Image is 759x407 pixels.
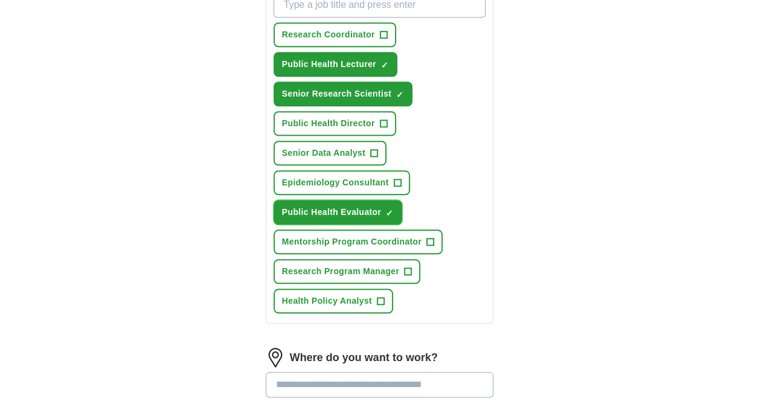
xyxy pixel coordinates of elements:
img: location.png [266,348,285,367]
span: Public Health Evaluator [282,206,381,219]
span: Senior Data Analyst [282,147,365,159]
span: Epidemiology Consultant [282,176,389,189]
button: Research Program Manager [274,259,420,284]
label: Where do you want to work? [290,350,438,366]
span: Senior Research Scientist [282,88,392,100]
button: Research Coordinator [274,22,396,47]
button: Senior Data Analyst [274,141,386,165]
button: Public Health Evaluator✓ [274,200,402,225]
span: Public Health Lecturer [282,58,376,71]
button: Mentorship Program Coordinator [274,229,443,254]
span: Health Policy Analyst [282,295,372,307]
span: Public Health Director [282,117,375,130]
button: Public Health Lecturer✓ [274,52,397,77]
button: Epidemiology Consultant [274,170,410,195]
span: Research Coordinator [282,28,375,41]
span: ✓ [381,60,388,70]
span: Research Program Manager [282,265,399,278]
span: ✓ [396,90,403,100]
button: Senior Research Scientist✓ [274,82,413,106]
button: Public Health Director [274,111,396,136]
button: Health Policy Analyst [274,289,393,313]
span: Mentorship Program Coordinator [282,236,421,248]
span: ✓ [386,208,393,218]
